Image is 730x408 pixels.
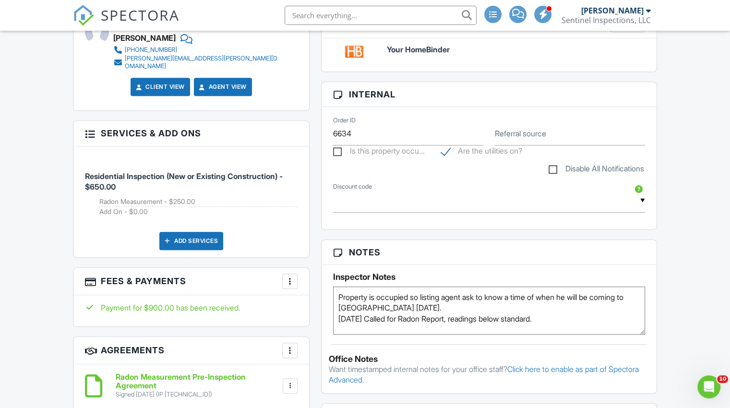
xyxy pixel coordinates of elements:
p: Want timestamped internal notes for your office staff? [329,364,649,385]
a: Agent View [197,82,247,92]
a: Client View [134,82,185,92]
div: [PERSON_NAME] [113,31,176,45]
h3: Agreements [73,337,309,364]
textarea: Property is occupied so listing agent ask to know a time of when he will be coming to [GEOGRAPHIC... [333,287,645,335]
div: Office Notes [329,354,649,364]
div: [PHONE_NUMBER] [125,46,177,54]
li: Service: Residential Inspection (New or Existing Construction) [85,154,298,224]
label: Discount code [333,182,372,191]
h3: Fees & Payments [73,268,309,295]
div: [PERSON_NAME] [581,6,644,15]
label: Referral source [495,128,546,139]
label: Order ID [333,116,356,124]
span: Residential Inspection (New or Existing Construction) - $650.00 [85,171,283,192]
div: Signed [DATE] (IP [TECHNICAL_ID]) [116,391,281,398]
a: Radon Measurement Pre-Inspection Agreement Signed [DATE] (IP [TECHNICAL_ID]) [116,373,281,398]
a: [PERSON_NAME][EMAIL_ADDRESS][PERSON_NAME][DOMAIN_NAME] [113,55,280,70]
a: Click here to enable as part of Spectora Advanced. [329,364,639,384]
h3: Services & Add ons [73,121,309,146]
li: Add on: Radon Measurement [99,197,298,207]
div: Sentinel Inspections, LLC [562,15,651,25]
img: The Best Home Inspection Software - Spectora [73,5,94,26]
img: homebinder-01ee79ab6597d7457983ebac235b49a047b0a9616a008fb4a345000b08f3b69e.png [345,46,363,58]
span: SPECTORA [101,5,180,25]
span: 10 [717,375,728,383]
div: [PERSON_NAME][EMAIL_ADDRESS][PERSON_NAME][DOMAIN_NAME] [125,55,280,70]
label: Are the utilities on? [441,146,522,158]
div: Add Services [159,232,223,250]
iframe: Intercom live chat [697,375,720,398]
a: SPECTORA [73,13,180,33]
div: Payment for $900.00 has been received. [85,302,298,313]
h6: Radon Measurement Pre-Inspection Agreement [116,373,281,390]
h5: Inspector Notes [333,272,645,282]
a: Your HomeBinder [387,46,645,54]
h3: Internal [322,82,657,107]
input: Search everything... [285,6,477,25]
h3: Notes [322,240,657,265]
a: [PHONE_NUMBER] [113,45,280,55]
label: Is this property occupied? [333,146,425,158]
label: Disable All Notifications [549,164,644,176]
li: Add on: Add On [99,207,298,216]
